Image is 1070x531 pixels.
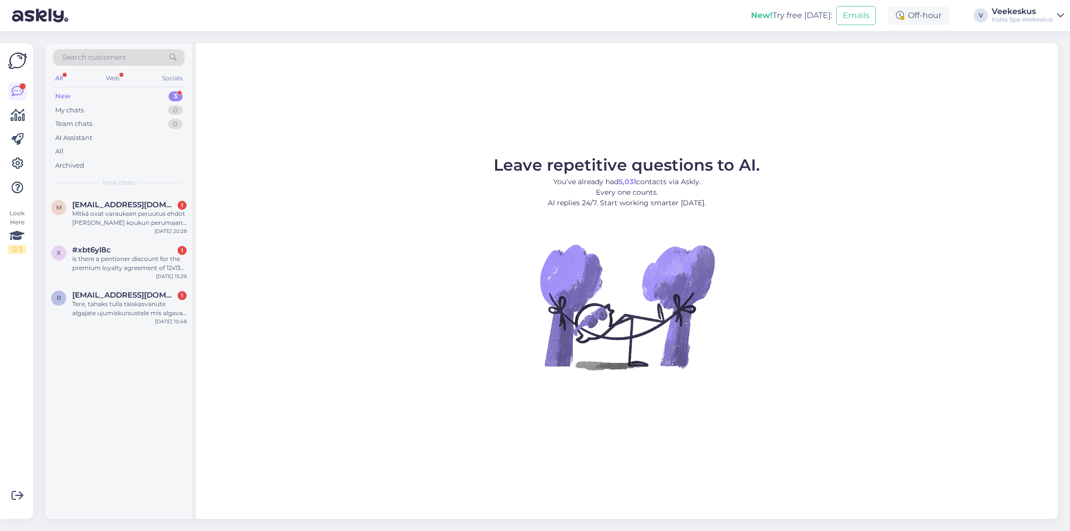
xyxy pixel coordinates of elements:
div: Mitkä ovat varauksen peruutus ehdot [PERSON_NAME] koukun perumaan varaukseni [72,209,187,227]
img: No Chat active [537,216,717,397]
a: VeekeskusKales Spa Veekeskus [992,8,1064,24]
div: 3 [169,91,183,101]
div: All [55,147,64,157]
div: Veekeskus [992,8,1053,16]
div: 1 [178,246,187,255]
div: Try free [DATE]: [751,10,832,22]
span: Leave repetitive questions to AI. [494,155,760,175]
div: Tere, tahaks tulla täiskasvanute algajate ujumiskursustele mis algavad 8.09. Kas on võkmalik tull... [72,300,187,318]
span: x [57,249,61,256]
div: [DATE] 20:28 [155,227,187,235]
div: 2 / 3 [8,245,26,254]
div: AI Assistant [55,133,92,143]
div: My chats [55,105,84,115]
span: marjukka1956@gmail.com [72,200,177,209]
div: 0 [168,119,183,129]
div: V [974,9,988,23]
div: [DATE] 10:48 [155,318,187,325]
span: New chats [103,178,135,187]
span: #xbt6yl8c [72,245,111,254]
div: [DATE] 15:29 [156,273,187,280]
div: 0 [168,105,183,115]
div: Off-hour [888,7,950,25]
div: 1 [178,291,187,300]
b: New! [751,11,773,20]
div: is there a pentioner discount for the premium loyalty agreement of 12x139 euros [72,254,187,273]
b: 5,031 [619,177,636,186]
div: Archived [55,161,84,171]
div: Team chats [55,119,92,129]
div: All [53,72,65,85]
span: raidannaliisa@gmail.com [72,291,177,300]
span: Search customers [62,52,126,63]
img: Askly Logo [8,51,27,70]
div: Kales Spa Veekeskus [992,16,1053,24]
div: New [55,91,71,101]
div: Look Here [8,209,26,254]
span: r [57,294,61,302]
div: Socials [160,72,185,85]
button: Emails [836,6,876,25]
div: 1 [178,201,187,210]
span: m [56,204,62,211]
p: You’ve already had contacts via Askly. Every one counts. AI replies 24/7. Start working smarter [... [494,177,760,208]
div: Web [104,72,121,85]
